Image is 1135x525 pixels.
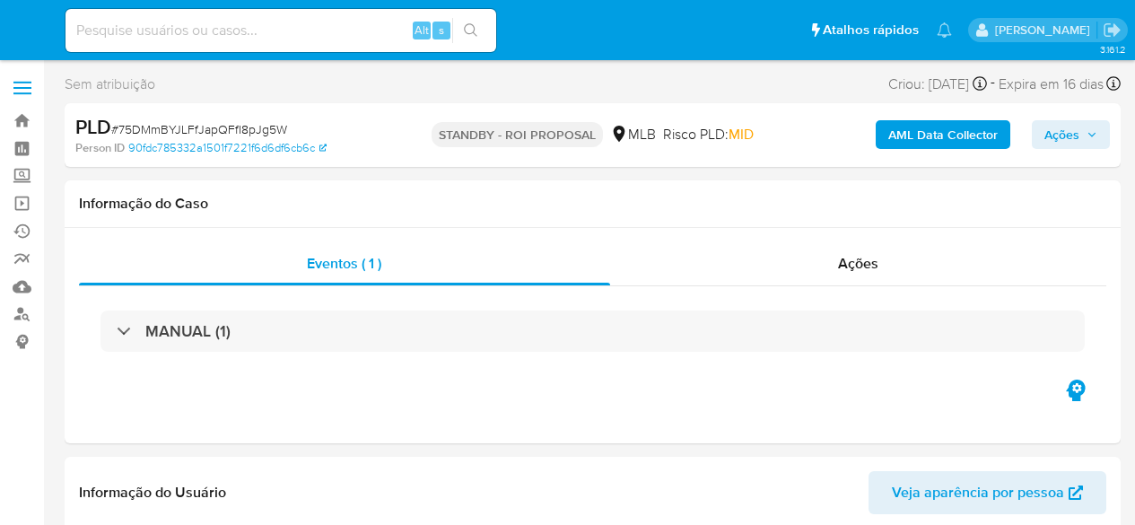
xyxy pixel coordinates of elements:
button: Ações [1032,120,1110,149]
a: Sair [1103,21,1122,39]
span: MID [729,124,754,144]
span: Atalhos rápidos [823,21,919,39]
b: PLD [75,112,111,141]
button: AML Data Collector [876,120,1010,149]
span: Ações [1044,120,1079,149]
span: Ações [838,253,878,274]
p: STANDBY - ROI PROPOSAL [432,122,603,147]
h1: Informação do Caso [79,195,1106,213]
p: eduardo.dutra@mercadolivre.com [995,22,1096,39]
span: Veja aparência por pessoa [892,471,1064,514]
span: Eventos ( 1 ) [307,253,381,274]
span: # 75DMmBYJLFfJapQFfI8pJg5W [111,120,287,138]
input: Pesquise usuários ou casos... [65,19,496,42]
b: AML Data Collector [888,120,998,149]
span: Expira em 16 dias [999,74,1104,94]
span: - [991,72,995,96]
h3: MANUAL (1) [145,321,231,341]
span: s [439,22,444,39]
a: 90fdc785332a1501f7221f6d6df6cb6c [128,140,327,156]
span: Sem atribuição [65,74,155,94]
div: MLB [610,125,656,144]
span: Alt [415,22,429,39]
button: search-icon [452,18,489,43]
div: Criou: [DATE] [888,72,987,96]
div: MANUAL (1) [100,311,1085,352]
span: Risco PLD: [663,125,754,144]
a: Notificações [937,22,952,38]
h1: Informação do Usuário [79,484,226,502]
button: Veja aparência por pessoa [869,471,1106,514]
b: Person ID [75,140,125,156]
